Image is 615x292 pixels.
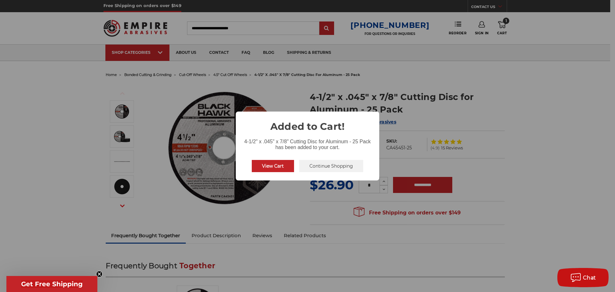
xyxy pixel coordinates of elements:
h2: Added to Cart! [236,112,379,134]
button: Close teaser [96,271,102,277]
button: View Cart [252,160,294,172]
div: 4-1/2" x .045" x 7/8" Cutting Disc for Aluminum - 25 Pack has been added to your cart. [236,134,379,152]
button: Chat [557,268,609,287]
span: Chat [583,275,596,281]
span: Get Free Shipping [21,280,83,288]
button: Continue Shopping [299,160,363,172]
